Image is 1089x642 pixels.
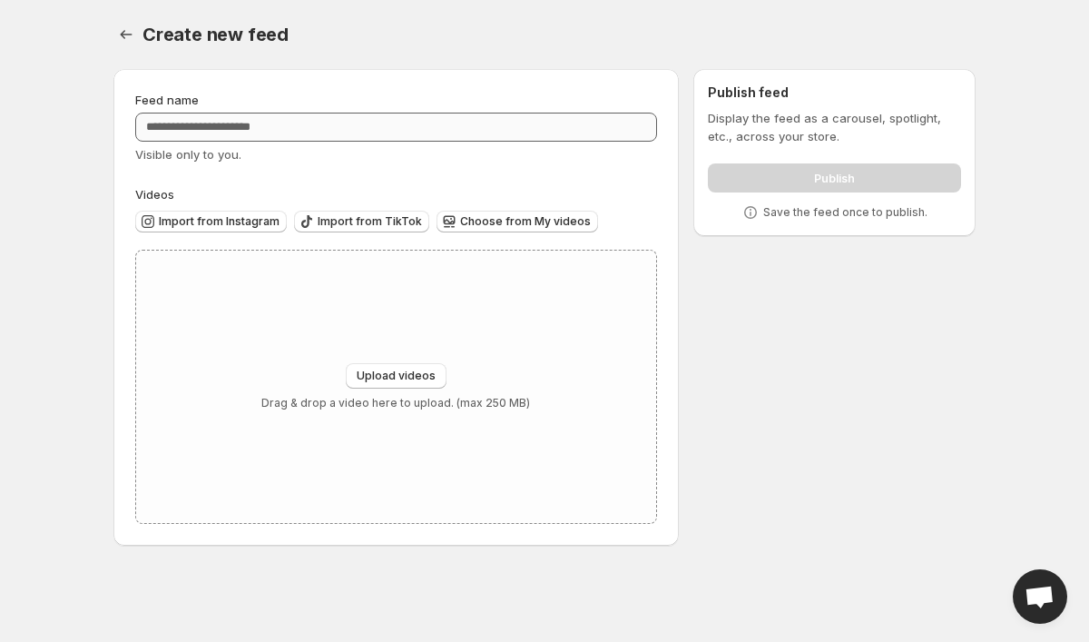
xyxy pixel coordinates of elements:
button: Import from Instagram [135,211,287,232]
button: Choose from My videos [437,211,598,232]
span: Choose from My videos [460,214,591,229]
button: Import from TikTok [294,211,429,232]
span: Feed name [135,93,199,107]
span: Visible only to you. [135,147,241,162]
span: Import from TikTok [318,214,422,229]
button: Settings [113,22,139,47]
span: Import from Instagram [159,214,280,229]
a: Open chat [1013,569,1067,624]
span: Videos [135,187,174,202]
button: Upload videos [346,363,446,389]
span: Upload videos [357,369,436,383]
p: Drag & drop a video here to upload. (max 250 MB) [261,396,530,410]
h2: Publish feed [708,84,961,102]
p: Save the feed once to publish. [763,205,927,220]
p: Display the feed as a carousel, spotlight, etc., across your store. [708,109,961,145]
span: Create new feed [142,24,289,45]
